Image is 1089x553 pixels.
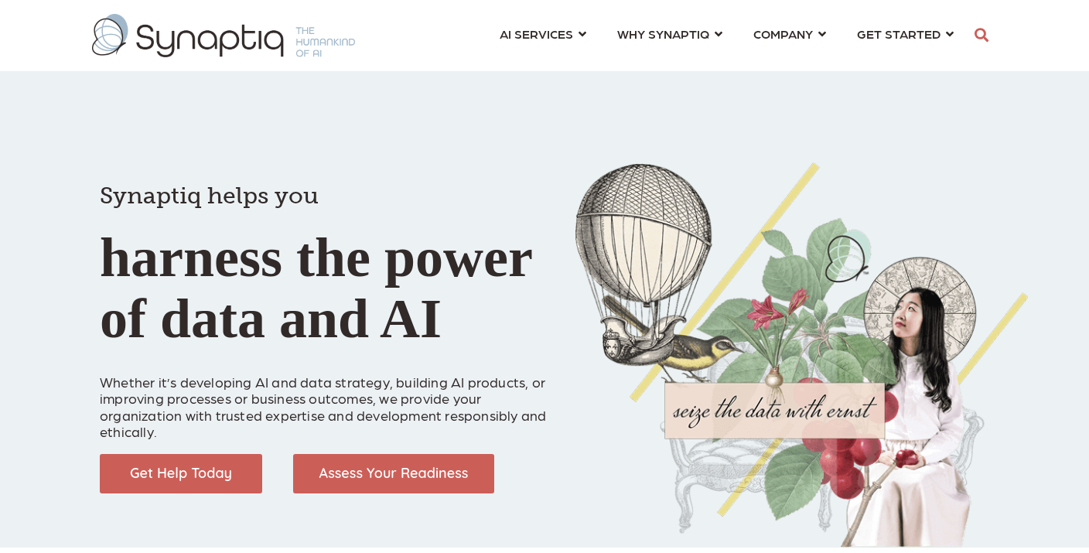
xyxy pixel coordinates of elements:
img: Collage of girl, balloon, bird, and butterfly, with seize the data with ernst text [575,162,1028,548]
nav: menu [484,8,969,63]
a: AI SERVICES [500,19,586,48]
span: GET STARTED [857,23,940,44]
span: Synaptiq helps you [100,182,319,210]
img: Get Help Today [100,454,262,493]
p: Whether it’s developing AI and data strategy, building AI products, or improving processes or bus... [100,357,552,440]
span: AI SERVICES [500,23,573,44]
span: COMPANY [753,23,813,44]
a: WHY SYNAPTIQ [617,19,722,48]
h1: harness the power of data and AI [100,155,552,350]
img: Assess Your Readiness [293,454,494,493]
a: COMPANY [753,19,826,48]
a: GET STARTED [857,19,954,48]
img: synaptiq logo-1 [92,14,355,57]
span: WHY SYNAPTIQ [617,23,709,44]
